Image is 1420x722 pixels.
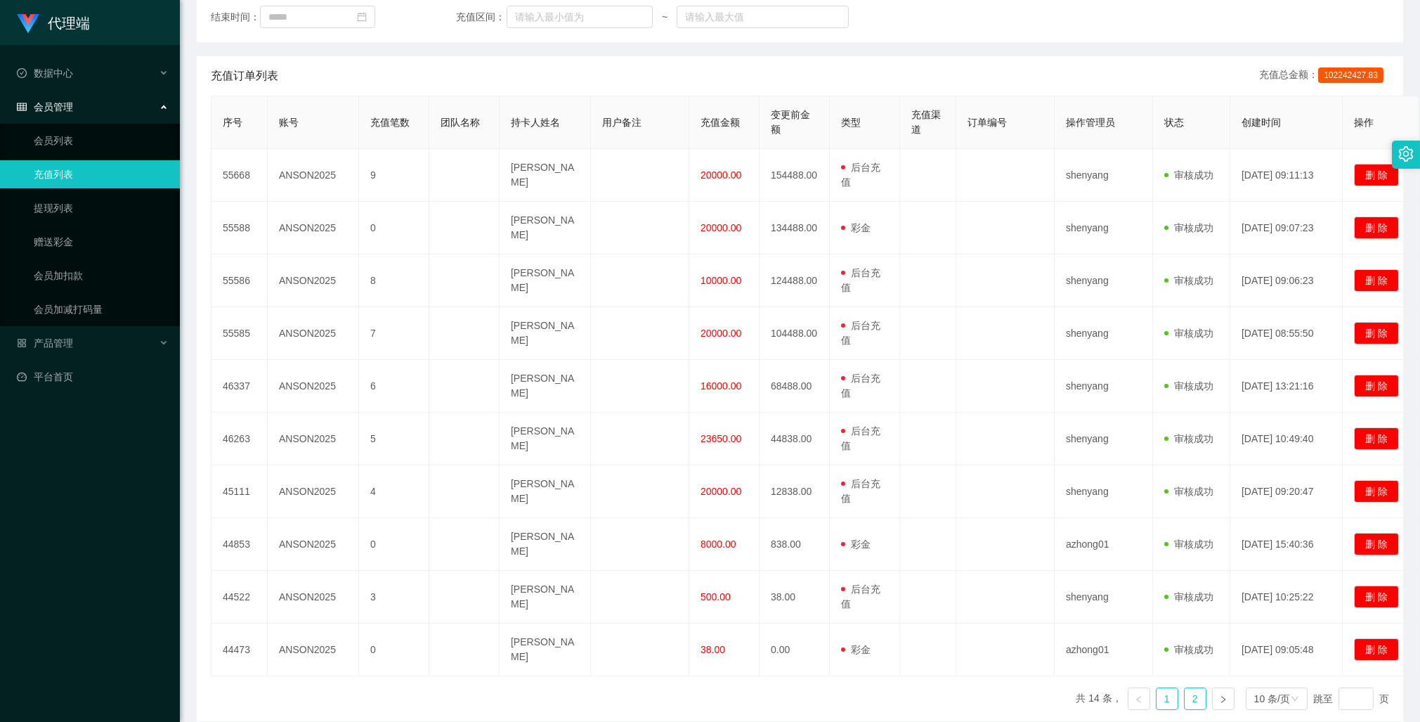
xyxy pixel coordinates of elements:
span: 38.00 [701,644,725,655]
td: [PERSON_NAME] [500,413,591,465]
td: [PERSON_NAME] [500,254,591,307]
a: 赠送彩金 [34,228,169,256]
td: [DATE] 09:07:23 [1230,202,1343,254]
td: ANSON2025 [268,360,359,413]
button: 删 除 [1354,533,1399,555]
td: shenyang [1055,571,1153,624]
span: 16000.00 [701,380,741,392]
i: 图标: right [1219,695,1227,704]
span: 状态 [1164,117,1184,128]
td: azhong01 [1055,518,1153,571]
span: 8000.00 [701,539,736,550]
span: 账号 [279,117,299,128]
i: 图标: calendar [357,12,367,22]
span: 审核成功 [1164,380,1213,392]
span: 序号 [223,117,242,128]
td: shenyang [1055,360,1153,413]
li: 共 14 条， [1076,688,1121,710]
td: 55588 [211,202,268,254]
td: 7 [359,307,429,360]
td: [PERSON_NAME] [500,307,591,360]
span: 后台充值 [841,478,880,504]
a: 代理端 [17,17,90,28]
span: 变更前金额 [771,109,810,135]
span: 20000.00 [701,328,741,339]
span: 彩金 [841,539,871,550]
i: 图标: check-circle-o [17,68,27,78]
td: 124488.00 [760,254,830,307]
span: 彩金 [841,222,871,233]
td: 6 [359,360,429,413]
td: [DATE] 08:55:50 [1230,307,1343,360]
img: logo.9652507e.png [17,14,39,34]
td: ANSON2025 [268,518,359,571]
td: [DATE] 09:11:13 [1230,149,1343,202]
td: [PERSON_NAME] [500,465,591,518]
td: shenyang [1055,465,1153,518]
span: 结束时间： [211,10,260,25]
button: 删 除 [1354,269,1399,292]
input: 请输入最小值为 [507,6,653,28]
span: 操作管理员 [1066,117,1115,128]
td: ANSON2025 [268,571,359,624]
td: 44838.00 [760,413,830,465]
td: shenyang [1055,202,1153,254]
span: 后台充值 [841,320,880,346]
span: 审核成功 [1164,222,1213,233]
span: 用户备注 [602,117,641,128]
span: 23650.00 [701,433,741,444]
td: ANSON2025 [268,202,359,254]
span: 充值订单列表 [211,67,278,84]
td: [PERSON_NAME] [500,149,591,202]
span: 产品管理 [17,337,73,349]
td: 104488.00 [760,307,830,360]
td: 8 [359,254,429,307]
span: 后台充值 [841,267,880,293]
span: 充值笔数 [370,117,410,128]
span: 订单编号 [968,117,1007,128]
div: 跳至 页 [1313,688,1389,710]
td: 44473 [211,624,268,676]
span: 500.00 [701,591,731,602]
td: 9 [359,149,429,202]
div: 10 条/页 [1254,688,1290,709]
span: 20000.00 [701,169,741,181]
span: 102242427.83 [1318,67,1383,83]
td: 46263 [211,413,268,465]
td: 55668 [211,149,268,202]
td: [PERSON_NAME] [500,202,591,254]
span: 审核成功 [1164,169,1213,181]
td: shenyang [1055,413,1153,465]
span: 后台充值 [841,162,880,188]
td: [PERSON_NAME] [500,518,591,571]
span: 审核成功 [1164,433,1213,444]
span: 团队名称 [441,117,480,128]
li: 上一页 [1128,688,1150,710]
td: [PERSON_NAME] [500,360,591,413]
td: [PERSON_NAME] [500,624,591,676]
td: 0.00 [760,624,830,676]
span: 20000.00 [701,222,741,233]
td: 44522 [211,571,268,624]
td: 44853 [211,518,268,571]
td: 4 [359,465,429,518]
td: 46337 [211,360,268,413]
td: [DATE] 10:25:22 [1230,571,1343,624]
i: 图标: down [1291,695,1299,704]
h1: 代理端 [48,1,90,46]
a: 会员加扣款 [34,262,169,290]
td: 0 [359,518,429,571]
button: 删 除 [1354,217,1399,239]
button: 删 除 [1354,427,1399,450]
td: [PERSON_NAME] [500,571,591,624]
input: 请输入最大值 [677,6,849,28]
span: 创建时间 [1242,117,1281,128]
span: 审核成功 [1164,539,1213,550]
td: [DATE] 09:05:48 [1230,624,1343,676]
td: 154488.00 [760,149,830,202]
span: 审核成功 [1164,275,1213,286]
i: 图标: left [1135,695,1143,704]
td: ANSON2025 [268,413,359,465]
span: 10000.00 [701,275,741,286]
td: shenyang [1055,254,1153,307]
